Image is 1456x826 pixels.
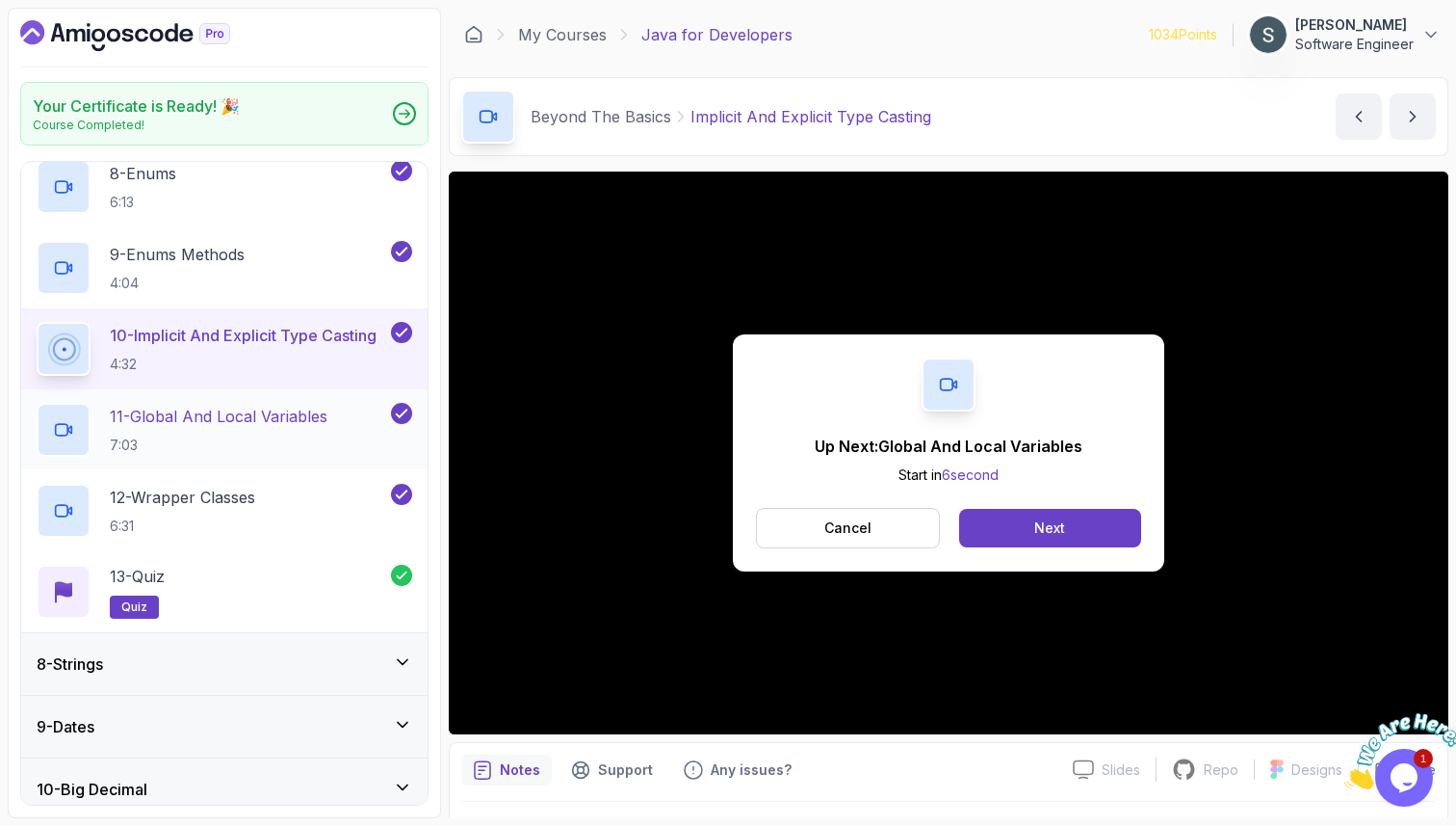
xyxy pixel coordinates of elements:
button: 10-Big Decimal [21,759,428,820]
p: 10 - Implicit And Explicit Type Casting [110,324,377,347]
img: user profile image [1250,16,1287,53]
a: My Courses [518,23,607,46]
p: 11 - Global And Local Variables [110,405,327,428]
div: Next [1034,519,1065,538]
p: Software Engineer [1295,35,1414,54]
button: next content [1390,93,1436,140]
p: Support [598,760,653,780]
p: Notes [500,760,540,780]
p: 4:04 [110,274,245,293]
p: Java for Developers [641,23,793,46]
h3: 9 - Dates [37,715,94,738]
p: Any issues? [711,760,792,780]
iframe: 10 - Implicit and Explicit Type Casting [449,172,1448,734]
a: Dashboard [464,25,483,44]
iframe: chat widget [1337,706,1456,797]
button: Feedback button [672,755,803,786]
p: Repo [1204,760,1238,780]
p: [PERSON_NAME] [1295,15,1414,35]
button: 10-Implicit And Explicit Type Casting4:32 [37,322,412,376]
p: 6:13 [110,193,176,212]
button: 9-Dates [21,696,428,758]
p: Up Next: Global And Local Variables [815,435,1082,458]
button: Cancel [756,508,940,548]
p: Course Completed! [33,118,240,133]
button: 8-Strings [21,633,428,695]
button: user profile image[PERSON_NAME]Software Engineer [1249,15,1441,54]
img: Chat attention grabber [8,8,127,84]
button: 11-Global And Local Variables7:03 [37,403,412,457]
a: Your Certificate is Ready! 🎉Course Completed! [20,82,429,146]
h2: Your Certificate is Ready! 🎉 [33,94,240,118]
p: 8 - Enums [110,162,176,185]
h3: 10 - Big Decimal [37,778,147,801]
p: 7:03 [110,436,327,455]
p: Implicit And Explicit Type Casting [690,105,931,128]
a: Dashboard [20,20,274,51]
p: 9 - Enums Methods [110,243,245,266]
p: 6:31 [110,517,255,536]
p: Slides [1102,760,1140,780]
button: 9-Enums Methods4:04 [37,241,412,295]
button: 8-Enums6:13 [37,160,412,214]
p: Designs [1291,760,1342,780]
button: Next [959,509,1141,547]
p: Cancel [824,519,871,538]
h3: 8 - Strings [37,653,103,676]
button: 12-Wrapper Classes6:31 [37,484,412,538]
p: 12 - Wrapper Classes [110,486,255,509]
span: quiz [121,600,147,615]
p: 13 - Quiz [110,565,165,588]
p: 1034 Points [1149,25,1217,44]
span: 6 second [942,466,999,483]
button: Support button [559,755,664,786]
button: notes button [461,755,552,786]
p: Start in [815,466,1082,485]
p: Beyond The Basics [531,105,671,128]
p: 4:32 [110,355,377,374]
button: 13-Quizquiz [37,565,412,619]
button: previous content [1336,93,1382,140]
